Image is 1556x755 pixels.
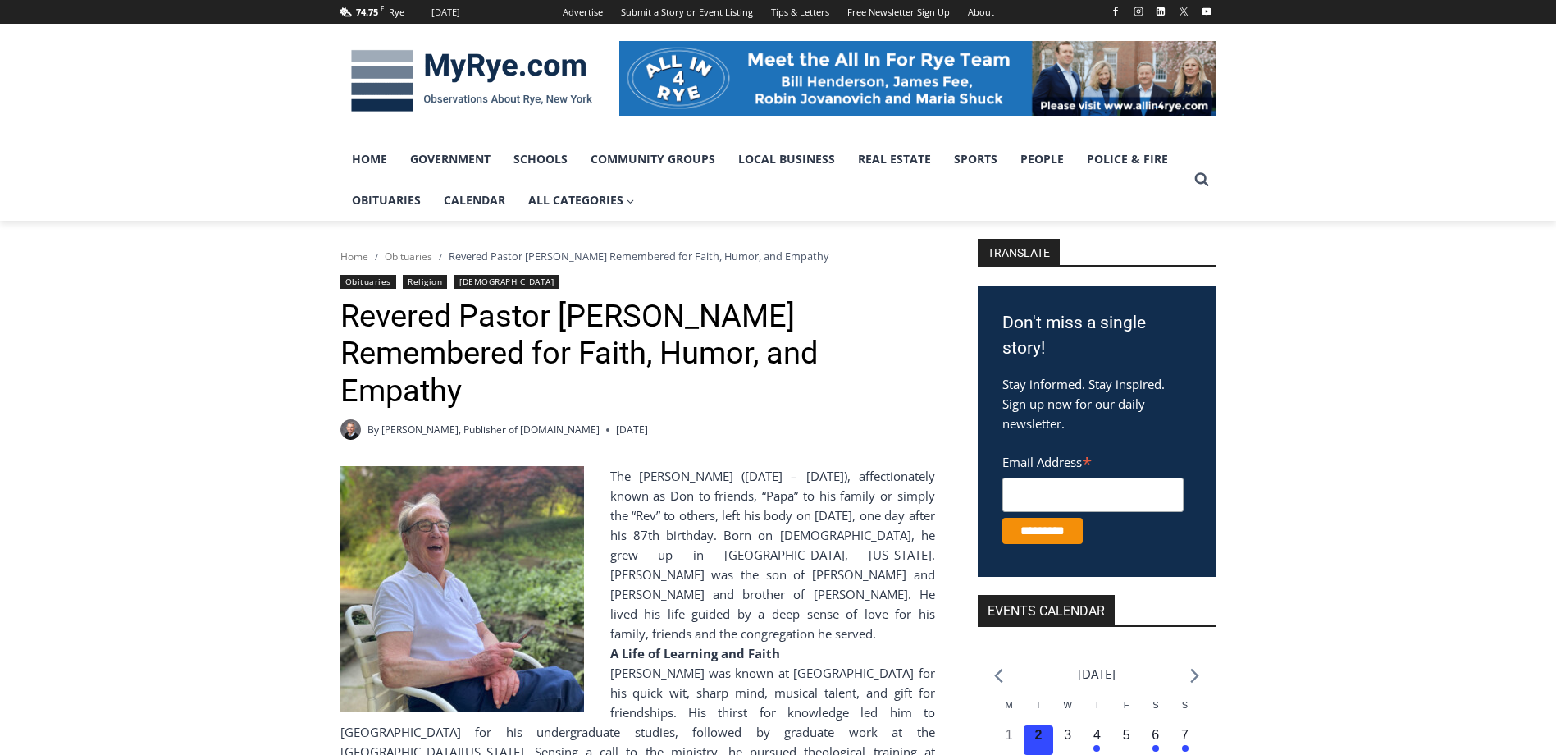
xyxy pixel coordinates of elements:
[1075,139,1180,180] a: Police & Fire
[528,191,635,209] span: All Categories
[1170,698,1200,725] div: Sunday
[340,39,603,124] img: MyRye.com
[1006,728,1013,742] time: 1
[1006,700,1013,710] span: M
[1002,310,1191,362] h3: Don't miss a single story!
[1078,663,1116,685] li: [DATE]
[1063,700,1071,710] span: W
[1024,698,1053,725] div: Tuesday
[502,139,579,180] a: Schools
[616,422,648,437] time: [DATE]
[579,139,727,180] a: Community Groups
[1024,725,1053,755] button: 2
[403,275,447,289] a: Religion
[1124,700,1129,710] span: F
[1009,139,1075,180] a: People
[454,275,559,289] a: [DEMOGRAPHIC_DATA]
[1083,725,1112,755] button: 4 Has events
[381,3,384,12] span: F
[1106,2,1125,21] a: Facebook
[340,180,432,221] a: Obituaries
[1151,2,1170,21] a: Linkedin
[978,595,1115,625] h2: Events Calendar
[340,248,935,264] nav: Breadcrumbs
[517,180,646,221] a: All Categories
[1053,725,1083,755] button: 3
[375,251,378,263] span: /
[340,139,399,180] a: Home
[619,41,1216,115] img: All in for Rye
[1111,698,1141,725] div: Friday
[1111,725,1141,755] button: 5
[1094,700,1100,710] span: T
[846,139,942,180] a: Real Estate
[1174,2,1193,21] a: X
[1152,700,1158,710] span: S
[1170,725,1200,755] button: 7 Has events
[1002,374,1191,433] p: Stay informed. Stay inspired. Sign up now for our daily newsletter.
[1129,2,1148,21] a: Instagram
[994,668,1003,684] a: Previous month
[340,275,396,289] a: Obituaries
[1141,698,1170,725] div: Saturday
[942,139,1009,180] a: Sports
[385,249,432,263] a: Obituaries
[978,239,1060,265] strong: TRANSLATE
[1034,728,1042,742] time: 2
[432,180,517,221] a: Calendar
[1152,728,1159,742] time: 6
[994,698,1024,725] div: Monday
[1182,745,1189,752] em: Has events
[1123,728,1130,742] time: 5
[389,5,404,20] div: Rye
[1181,728,1189,742] time: 7
[340,298,935,410] h1: Revered Pastor [PERSON_NAME] Remembered for Faith, Humor, and Empathy
[439,251,442,263] span: /
[1197,2,1216,21] a: YouTube
[1182,700,1188,710] span: S
[1152,745,1159,752] em: Has events
[340,139,1187,222] nav: Primary Navigation
[356,6,378,18] span: 74.75
[1002,446,1184,475] label: Email Address
[1093,745,1100,752] em: Has events
[399,139,502,180] a: Government
[381,423,600,437] a: [PERSON_NAME], Publisher of [DOMAIN_NAME]
[1190,668,1199,684] a: Next month
[1187,165,1216,194] button: View Search Form
[340,466,935,643] div: The [PERSON_NAME] ([DATE] – [DATE]), affectionately known as Don to friends, “Papa” to his family...
[431,5,460,20] div: [DATE]
[1064,728,1071,742] time: 3
[367,422,379,437] span: By
[449,249,828,263] span: Revered Pastor [PERSON_NAME] Remembered for Faith, Humor, and Empathy
[1053,698,1083,725] div: Wednesday
[340,466,584,712] img: Obituary - Donald Poole - 2
[1093,728,1101,742] time: 4
[1083,698,1112,725] div: Thursday
[994,725,1024,755] button: 1
[1036,700,1042,710] span: T
[1141,725,1170,755] button: 6 Has events
[727,139,846,180] a: Local Business
[340,249,368,263] a: Home
[340,419,361,440] a: Author image
[610,645,780,661] strong: A Life of Learning and Faith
